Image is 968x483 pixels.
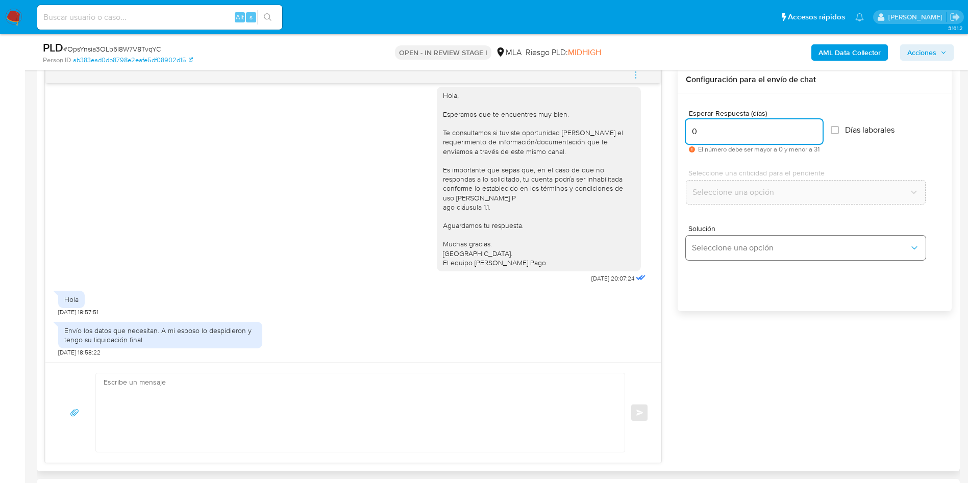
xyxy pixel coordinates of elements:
div: Hola, Esperamos que te encuentres muy bien. Te consultamos si tuviste oportunidad [PERSON_NAME] e... [443,91,635,267]
span: Acciones [907,44,936,61]
span: s [250,12,253,22]
p: OPEN - IN REVIEW STAGE I [395,45,491,60]
b: Person ID [43,56,71,65]
div: Hola [64,295,79,304]
button: Seleccione una opción [686,236,926,260]
button: menu-action [619,63,653,87]
button: AML Data Collector [811,44,888,61]
input: days_to_wait [686,125,823,138]
div: Envío los datos que necesitan. A mi esposo lo despidieron y tengo su liquidación final [64,326,256,344]
b: AML Data Collector [818,44,881,61]
input: Buscar usuario o caso... [37,11,282,24]
div: MLA [495,47,522,58]
b: PLD [43,39,63,56]
span: Seleccione una opción [692,243,909,253]
span: Días laborales [845,125,895,135]
span: Alt [236,12,244,22]
button: Seleccione una opción [686,180,926,205]
span: [DATE] 18:58:22 [58,348,101,357]
a: Notificaciones [855,13,864,21]
h3: Configuración para el envío de chat [686,74,944,85]
input: Días laborales [831,126,839,134]
span: Solución [688,225,928,232]
span: Seleccione una criticidad para el pendiente [688,169,928,176]
span: Accesos rápidos [788,12,845,22]
button: Acciones [900,44,954,61]
span: [DATE] 20:07:24 [591,274,634,283]
p: julieta.rodriguez@mercadolibre.com [888,12,946,22]
a: Salir [950,12,960,22]
span: 3.161.2 [948,24,963,32]
a: ab383ead0db8798e2eafe5df08902d15 [73,56,193,65]
span: MIDHIGH [568,46,601,58]
span: Seleccione una opción [692,187,909,197]
button: search-icon [257,10,278,24]
span: Esperar Respuesta (días) [689,110,826,117]
span: Riesgo PLD: [526,47,601,58]
span: [DATE] 18:57:51 [58,308,98,316]
span: # OpsYnsia3OLb5I8W7V8TvqYC [63,44,161,54]
span: El número debe ser mayor a 0 y menor a 31 [698,146,820,153]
